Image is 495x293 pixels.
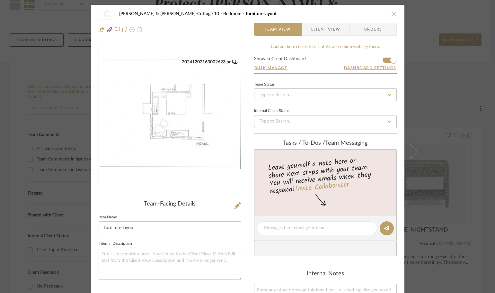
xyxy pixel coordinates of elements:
span: Orders [357,23,389,36]
div: team Messaging [254,140,397,147]
input: Enter Item Name [99,221,241,234]
img: b1724b96-5906-43cc-8151-dbd3f8a353bf_48x40.jpg [99,7,114,20]
span: [PERSON_NAME] & [PERSON_NAME]-Cottage 10 [119,12,223,16]
button: close [391,11,397,17]
span: Tasks / To-Dos / [283,140,325,146]
div: Team-Facing Details [99,201,241,208]
img: Remove from project [137,27,142,32]
span: Bedroom [223,12,246,16]
span: Client View [311,23,340,36]
img: b1724b96-5906-43cc-8151-dbd3f8a353bf_436x436.jpg [99,59,241,169]
input: Type to Search… [254,115,397,128]
button: Dashboard Settings [344,65,397,71]
div: Team Status [254,83,275,86]
button: Bulk Manage [254,65,288,71]
span: furniture layout [246,12,277,16]
label: Item Name [99,216,117,219]
span: Team View [265,23,291,36]
input: Type to Search… [254,88,397,101]
div: Content here copies to Client View - confirm visibility there. [254,44,397,50]
div: Internal Client Status [254,109,289,113]
div: Leave yourself a note here or share next steps with your team. You will receive emails when they ... [253,154,397,197]
label: Internal Description [99,242,132,245]
div: 20241202163002623.pdf [182,59,238,65]
a: Invite Collaborator [294,179,349,195]
div: 0 [99,59,241,169]
div: Internal Notes [254,270,397,278]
